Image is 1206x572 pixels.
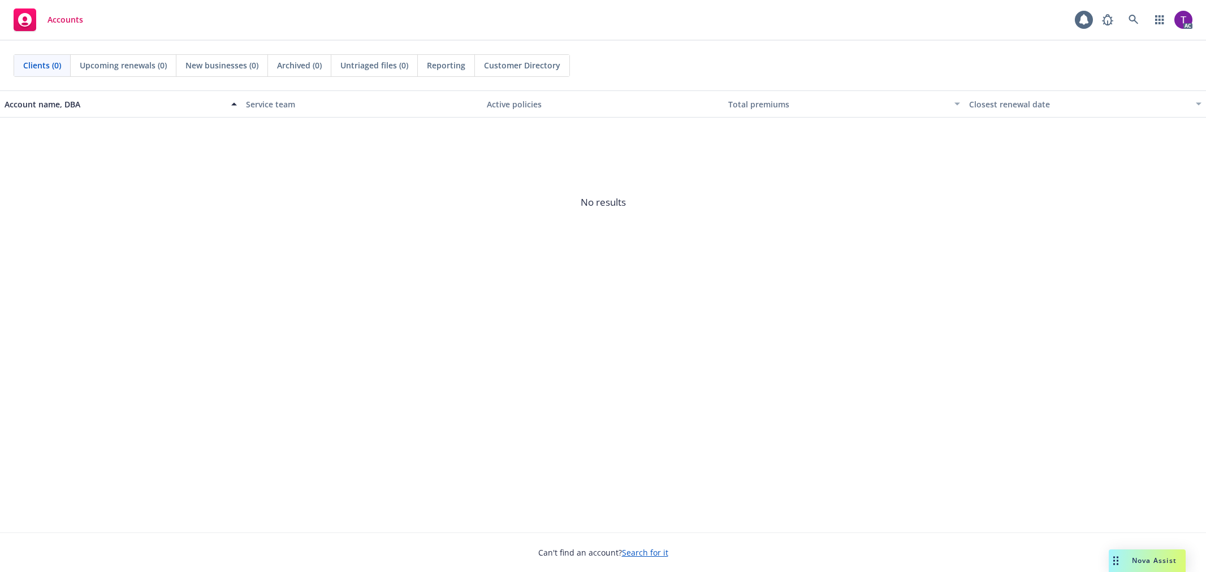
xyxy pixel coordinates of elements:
[427,59,465,71] span: Reporting
[5,98,224,110] div: Account name, DBA
[1096,8,1119,31] a: Report a Bug
[728,98,948,110] div: Total premiums
[1132,556,1177,565] span: Nova Assist
[241,90,483,118] button: Service team
[1122,8,1145,31] a: Search
[622,547,668,558] a: Search for it
[1109,549,1186,572] button: Nova Assist
[340,59,408,71] span: Untriaged files (0)
[484,59,560,71] span: Customer Directory
[47,15,83,24] span: Accounts
[9,4,88,36] a: Accounts
[23,59,61,71] span: Clients (0)
[538,547,668,558] span: Can't find an account?
[724,90,965,118] button: Total premiums
[185,59,258,71] span: New businesses (0)
[1109,549,1123,572] div: Drag to move
[1174,11,1192,29] img: photo
[80,59,167,71] span: Upcoming renewals (0)
[246,98,478,110] div: Service team
[965,90,1206,118] button: Closest renewal date
[482,90,724,118] button: Active policies
[1148,8,1171,31] a: Switch app
[277,59,322,71] span: Archived (0)
[969,98,1189,110] div: Closest renewal date
[487,98,719,110] div: Active policies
